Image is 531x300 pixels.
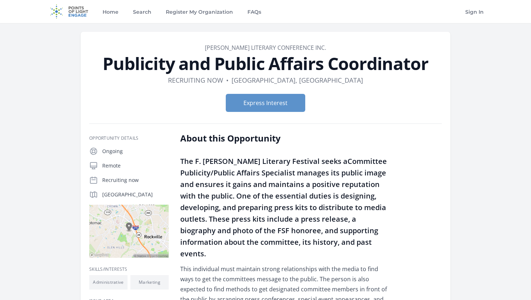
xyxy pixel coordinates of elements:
[226,75,229,85] div: •
[130,275,169,290] li: Marketing
[180,156,347,166] span: The F. [PERSON_NAME] Literary Festival seeks a
[168,75,223,85] dd: Recruiting now
[226,94,305,112] button: Express Interest
[89,205,169,258] img: Map
[89,55,442,72] h1: Publicity and Public Affairs Coordinator
[205,44,326,52] a: [PERSON_NAME] Literary Conference Inc.
[102,191,169,198] p: [GEOGRAPHIC_DATA]
[232,75,363,85] dd: [GEOGRAPHIC_DATA], [GEOGRAPHIC_DATA]
[89,275,128,290] li: Administrative
[102,177,169,184] p: Recruiting now
[180,156,392,260] h3: Committee Publicity/Public Affairs Specialist manages its public image and ensures it gains and m...
[89,266,169,272] h3: Skills/Interests
[180,132,392,144] h2: About this Opportunity
[89,135,169,141] h3: Opportunity Details
[102,148,169,155] p: Ongoing
[102,162,169,169] p: Remote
